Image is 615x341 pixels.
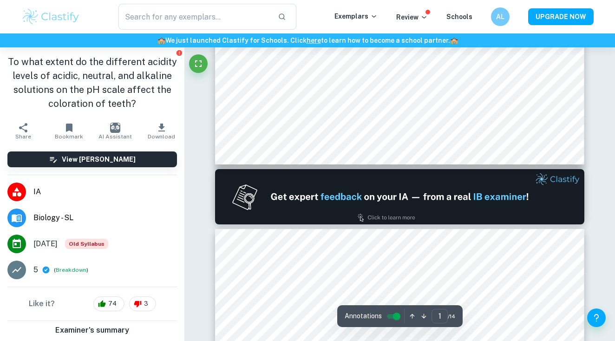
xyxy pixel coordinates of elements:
button: Help and Feedback [587,308,606,327]
span: [DATE] [33,238,58,249]
h6: View [PERSON_NAME] [62,154,136,164]
button: Report issue [176,49,183,56]
p: 5 [33,264,38,275]
span: 🏫 [157,37,165,44]
input: Search for any exemplars... [118,4,270,30]
button: Breakdown [56,266,86,274]
span: 3 [139,299,153,308]
button: AL [491,7,510,26]
h6: We just launched Clastify for Schools. Click to learn how to become a school partner. [2,35,613,46]
a: Schools [446,13,472,20]
span: Biology - SL [33,212,177,223]
p: Exemplars [334,11,378,21]
div: Starting from the May 2025 session, the Biology IA requirements have changed. It's OK to refer to... [65,239,108,249]
button: AI Assistant [92,118,138,144]
span: Download [148,133,175,140]
a: here [307,37,321,44]
img: AI Assistant [110,123,120,133]
div: 74 [93,296,124,311]
div: 3 [129,296,156,311]
h6: Examiner's summary [4,325,181,336]
span: Annotations [345,311,382,321]
p: Review [396,12,428,22]
span: Bookmark [55,133,83,140]
button: View [PERSON_NAME] [7,151,177,167]
button: Fullscreen [189,54,208,73]
span: 74 [103,299,122,308]
span: / 14 [448,312,455,321]
button: Bookmark [46,118,92,144]
span: IA [33,186,177,197]
span: 🏫 [450,37,458,44]
h1: To what extent do the different acidity levels of acidic, neutral, and alkaline solutions on the ... [7,55,177,111]
h6: AL [495,12,506,22]
button: UPGRADE NOW [528,8,594,25]
span: Old Syllabus [65,239,108,249]
img: Clastify logo [21,7,80,26]
h6: Like it? [29,298,55,309]
img: Ad [215,169,584,224]
span: ( ) [54,266,88,275]
span: AI Assistant [98,133,132,140]
button: Download [138,118,184,144]
span: Share [15,133,31,140]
